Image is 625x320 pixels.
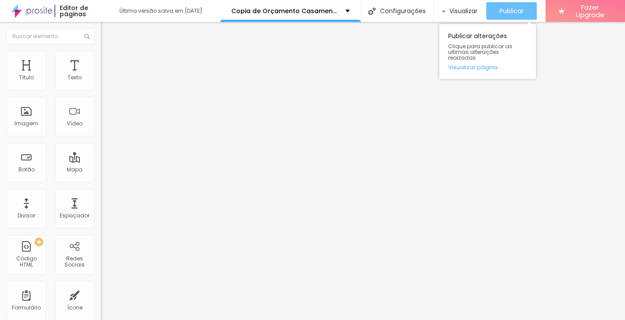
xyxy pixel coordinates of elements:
[68,75,82,81] div: Texto
[101,22,625,320] iframe: Editor
[499,7,524,14] span: Publicar
[7,28,94,44] input: Buscar elemento
[368,7,376,15] img: Icone
[119,8,220,14] div: Última versão salva em [DATE]
[54,5,111,17] div: Editor de páginas
[449,7,478,14] span: Visualizar
[18,213,35,219] div: Divisor
[448,43,527,61] span: Clique para publicar as ultimas alterações reaizadas
[568,4,612,19] span: Fazer Upgrade
[84,34,90,39] img: Icone
[14,121,38,127] div: Imagem
[67,305,83,311] div: Ícone
[231,8,339,14] p: Copia de Orçamento Casamento -2024
[18,167,35,173] div: Botão
[67,121,83,127] div: Vídeo
[67,167,83,173] div: Mapa
[9,256,43,268] div: Código HTML
[434,2,487,20] button: Visualizar
[57,256,92,268] div: Redes Sociais
[12,305,41,311] div: Formulário
[486,2,537,20] button: Publicar
[448,64,527,70] a: Visualizar página
[60,213,90,219] div: Espaçador
[19,75,34,81] div: Título
[439,24,536,79] div: Publicar alterações
[442,7,445,15] img: view-1.svg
